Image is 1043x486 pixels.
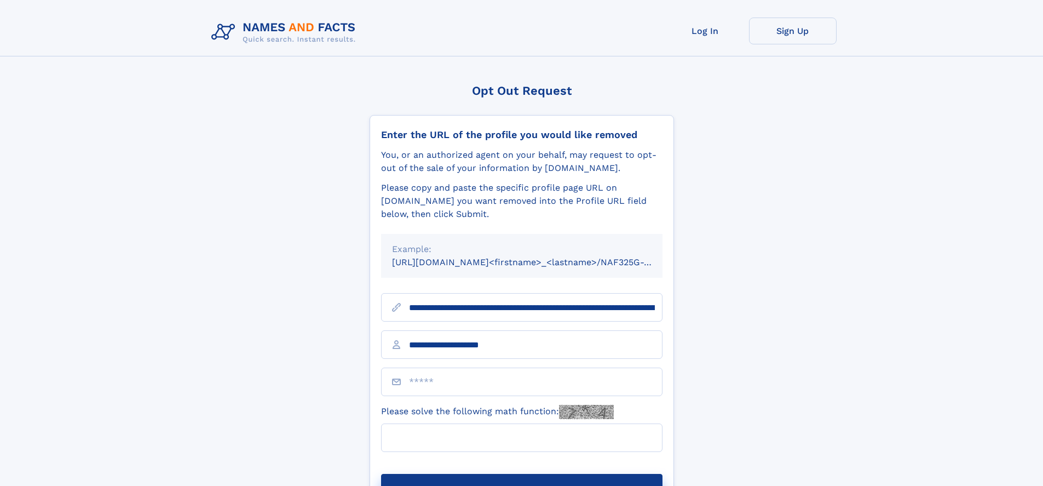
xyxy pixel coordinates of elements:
[381,405,614,419] label: Please solve the following math function:
[370,84,674,98] div: Opt Out Request
[207,18,365,47] img: Logo Names and Facts
[749,18,837,44] a: Sign Up
[661,18,749,44] a: Log In
[381,181,662,221] div: Please copy and paste the specific profile page URL on [DOMAIN_NAME] you want removed into the Pr...
[392,243,652,256] div: Example:
[392,257,683,267] small: [URL][DOMAIN_NAME]<firstname>_<lastname>/NAF325G-xxxxxxxx
[381,129,662,141] div: Enter the URL of the profile you would like removed
[381,148,662,175] div: You, or an authorized agent on your behalf, may request to opt-out of the sale of your informatio...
